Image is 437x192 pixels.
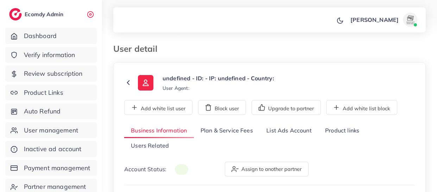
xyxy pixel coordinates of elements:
[5,141,97,157] a: Inactive ad account
[24,107,61,116] span: Auto Refund
[194,123,260,138] a: Plan & Service Fees
[198,100,246,115] button: Block user
[9,8,22,20] img: logo
[24,163,90,173] span: Payment management
[5,103,97,119] a: Auto Refund
[347,13,420,27] a: [PERSON_NAME]avatar
[124,100,192,115] button: Add white list user
[124,165,188,174] p: Account Status:
[25,11,65,18] h2: Ecomdy Admin
[5,28,97,44] a: Dashboard
[113,44,163,54] h3: User detail
[24,69,83,78] span: Review subscription
[24,88,63,97] span: Product Links
[24,126,78,135] span: User management
[326,100,397,115] button: Add white list block
[5,47,97,63] a: Verify information
[5,66,97,82] a: Review subscription
[5,85,97,101] a: Product Links
[24,31,57,41] span: Dashboard
[225,162,309,176] button: Assign to another partner
[24,144,82,154] span: Inactive ad account
[24,50,75,60] span: Verify information
[138,75,153,91] img: ic-user-info.36bf1079.svg
[318,123,366,138] a: Product links
[5,160,97,176] a: Payment management
[5,122,97,138] a: User management
[252,100,321,115] button: Upgrade to partner
[163,74,274,82] p: undefined - ID: - IP: undefined - Country:
[403,13,417,27] img: avatar
[124,138,176,153] a: Users Related
[24,182,86,191] span: Partner management
[9,8,65,20] a: logoEcomdy Admin
[163,85,189,92] small: User Agent:
[124,123,194,138] a: Business Information
[350,16,399,24] p: [PERSON_NAME]
[260,123,318,138] a: List Ads Account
